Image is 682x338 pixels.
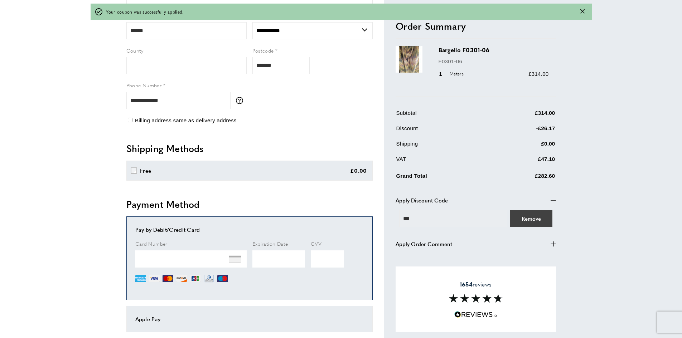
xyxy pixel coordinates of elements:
span: £314.00 [528,70,548,77]
img: MC.png [163,273,173,284]
span: County [126,47,144,54]
td: £47.10 [493,155,555,168]
button: Cancel Coupon [510,210,552,227]
div: £0.00 [350,166,367,175]
td: Grand Total [396,170,492,185]
h2: Payment Method [126,198,373,211]
span: Card Number [135,240,168,247]
img: JCB.png [190,273,200,284]
td: Discount [396,124,492,138]
img: MI.png [217,273,228,284]
span: Meters [446,70,465,77]
h2: Shipping Methods [126,142,373,155]
td: £0.00 [493,139,555,153]
div: 1 [439,69,466,78]
h3: Bargello F0301-06 [439,46,549,54]
p: F0301-06 [439,57,549,65]
td: VAT [396,155,492,168]
iframe: Secure Credit Card Frame - Credit Card Number [135,250,247,268]
img: DI.png [176,273,187,284]
img: NONE.png [229,253,241,265]
img: Reviews.io 5 stars [454,311,497,318]
input: Billing address same as delivery address [128,118,132,122]
span: Postcode [252,47,274,54]
img: VI.png [149,273,160,284]
span: Apply Order Comment [396,239,452,248]
img: Bargello F0301-06 [396,46,422,73]
span: Your coupon was successfully applied. [106,8,184,15]
iframe: Secure Credit Card Frame - Expiration Date [252,250,305,268]
span: Apply Discount Code [396,196,448,204]
td: -£26.17 [493,124,555,138]
span: Billing address same as delivery address [135,117,237,123]
span: Expiration Date [252,240,288,247]
h2: Order Summary [396,19,556,32]
div: Free [140,166,151,175]
img: AE.png [135,273,146,284]
span: CVV [311,240,321,247]
span: reviews [460,281,492,288]
strong: 1654 [460,280,473,288]
td: £282.60 [493,170,555,185]
iframe: Secure Credit Card Frame - CVV [311,250,344,268]
img: Reviews section [449,294,503,303]
button: More information [236,97,247,104]
img: DN.png [203,273,215,284]
td: £314.00 [493,108,555,122]
td: Subtotal [396,108,492,122]
div: Pay by Debit/Credit Card [135,225,364,234]
td: Shipping [396,139,492,153]
button: Close message [580,8,585,15]
span: Phone Number [126,82,162,89]
div: Apple Pay [135,315,364,323]
span: Cancel Coupon [522,214,541,222]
